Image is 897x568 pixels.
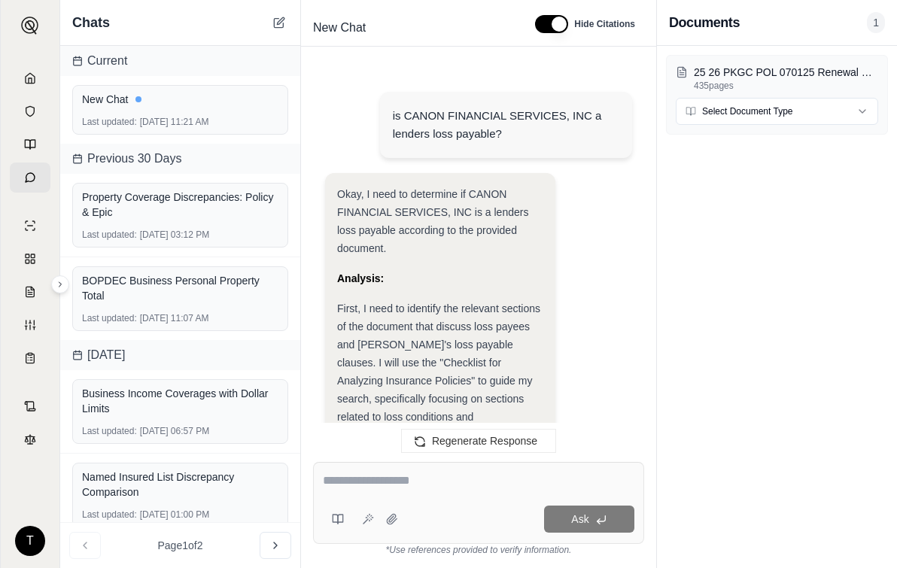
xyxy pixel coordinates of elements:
[10,310,50,340] a: Custom Report
[10,277,50,307] a: Claim Coverage
[10,211,50,241] a: Single Policy
[10,343,50,373] a: Coverage Table
[82,92,278,107] div: New Chat
[337,302,540,441] span: First, I need to identify the relevant sections of the document that discuss loss payees and [PER...
[313,544,644,556] div: *Use references provided to verify information.
[10,63,50,93] a: Home
[82,116,278,128] div: [DATE] 11:21 AM
[82,229,137,241] span: Last updated:
[21,17,39,35] img: Expand sidebar
[571,513,588,525] span: Ask
[10,424,50,454] a: Legal Search Engine
[60,340,300,370] div: [DATE]
[401,429,556,453] button: Regenerate Response
[694,80,878,92] p: 435 pages
[15,526,45,556] div: T
[82,469,278,500] div: Named Insured List Discrepancy Comparison
[15,11,45,41] button: Expand sidebar
[10,129,50,159] a: Prompt Library
[51,275,69,293] button: Expand sidebar
[60,46,300,76] div: Current
[82,425,278,437] div: [DATE] 06:57 PM
[82,509,137,521] span: Last updated:
[82,116,137,128] span: Last updated:
[60,144,300,174] div: Previous 30 Days
[158,538,203,553] span: Page 1 of 2
[82,386,278,416] div: Business Income Coverages with Dollar Limits
[72,12,110,33] span: Chats
[669,12,740,33] h3: Documents
[82,190,278,220] div: Property Coverage Discrepancies: Policy & Epic
[337,272,384,284] strong: Analysis:
[82,229,278,241] div: [DATE] 03:12 PM
[10,244,50,274] a: Policy Comparisons
[82,425,137,437] span: Last updated:
[544,506,634,533] button: Ask
[694,65,878,80] p: 25 26 PKGC POL 070125 Renewal S 2577533.pdf
[82,312,137,324] span: Last updated:
[10,96,50,126] a: Documents Vault
[82,312,278,324] div: [DATE] 11:07 AM
[82,509,278,521] div: [DATE] 01:00 PM
[574,18,635,30] span: Hide Citations
[676,65,878,92] button: 25 26 PKGC POL 070125 Renewal S 2577533.pdf435pages
[82,273,278,303] div: BOPDEC Business Personal Property Total
[393,107,620,143] div: is CANON FINANCIAL SERVICES, INC a lenders loss payable?
[10,163,50,193] a: Chat
[10,391,50,421] a: Contract Analysis
[867,12,885,33] span: 1
[307,16,372,40] span: New Chat
[270,14,288,32] button: New Chat
[307,16,517,40] div: Edit Title
[337,188,528,254] span: Okay, I need to determine if CANON FINANCIAL SERVICES, INC is a lenders loss payable according to...
[432,435,537,447] span: Regenerate Response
